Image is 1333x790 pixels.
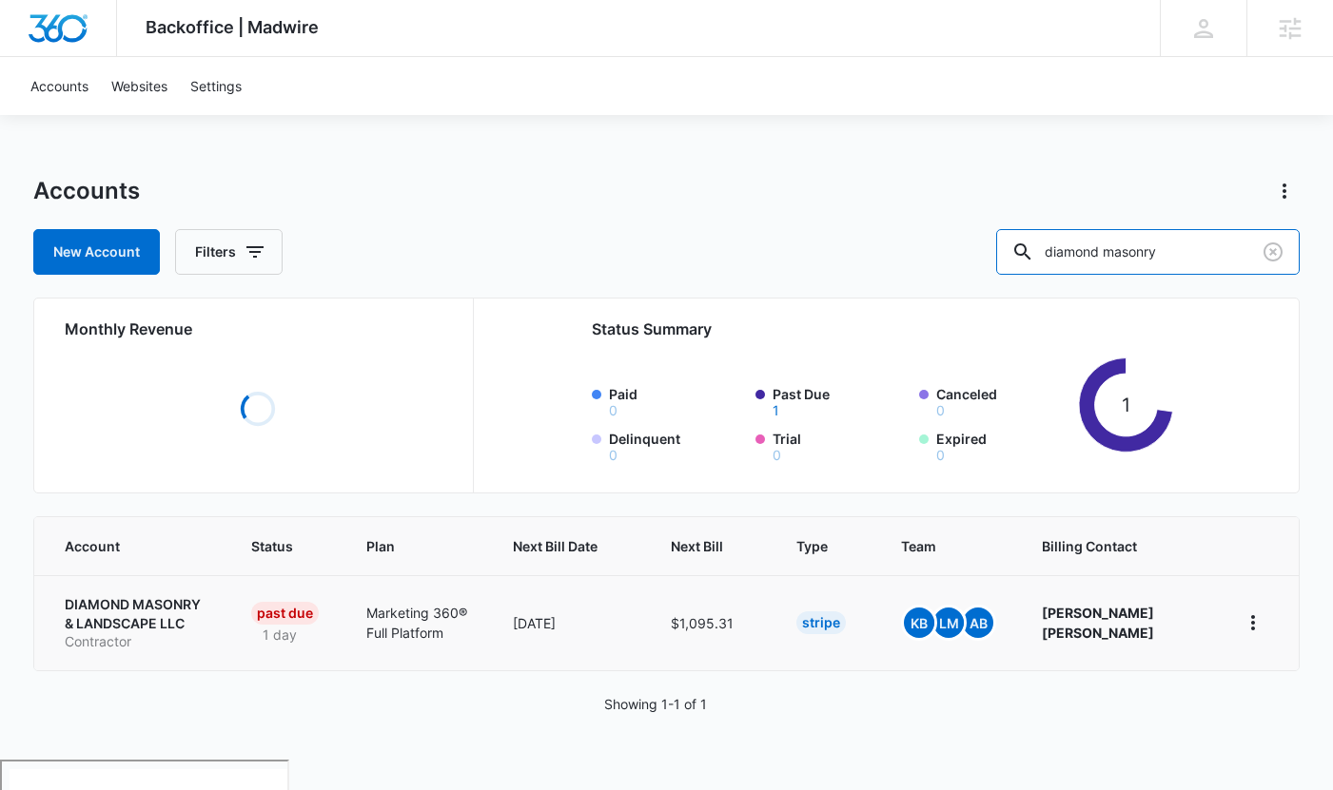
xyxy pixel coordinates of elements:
[175,229,283,275] button: Filters
[65,318,450,340] h2: Monthly Revenue
[936,429,1071,462] label: Expired
[490,575,648,670] td: [DATE]
[146,17,319,37] span: Backoffice | Madwire
[65,536,177,556] span: Account
[189,110,205,125] img: tab_keywords_by_traffic_grey.svg
[366,603,468,643] p: Marketing 360® Full Platform
[796,536,828,556] span: Type
[609,429,744,462] label: Delinquent
[604,694,707,714] p: Showing 1-1 of 1
[963,607,993,638] span: AB
[773,404,779,417] button: Past Due
[1042,605,1154,641] strong: [PERSON_NAME] [PERSON_NAME]
[773,429,908,462] label: Trial
[936,384,1071,417] label: Canceled
[904,607,934,638] span: KB
[996,229,1300,275] input: Search
[51,110,67,125] img: tab_domain_overview_orange.svg
[33,229,160,275] a: New Account
[366,536,468,556] span: Plan
[251,536,293,556] span: Status
[251,625,308,645] p: 1 day
[901,536,969,556] span: Team
[210,112,321,125] div: Keywords by Traffic
[1269,176,1300,206] button: Actions
[1258,237,1288,267] button: Clear
[592,318,1173,340] h2: Status Summary
[33,177,140,205] h1: Accounts
[1238,607,1268,638] button: home
[933,607,964,638] span: LM
[100,57,179,115] a: Websites
[251,602,319,625] div: Past Due
[179,57,253,115] a: Settings
[30,30,46,46] img: logo_orange.svg
[648,575,774,670] td: $1,095.31
[773,384,908,417] label: Past Due
[513,536,598,556] span: Next Bill Date
[609,384,744,417] label: Paid
[671,536,723,556] span: Next Bill
[53,30,93,46] div: v 4.0.25
[65,632,205,651] p: Contractor
[49,49,209,65] div: Domain: [DOMAIN_NAME]
[796,611,846,634] div: Stripe
[65,595,205,632] p: DIAMOND MASONRY & LANDSCAPE LLC
[65,595,205,651] a: DIAMOND MASONRY & LANDSCAPE LLCContractor
[72,112,170,125] div: Domain Overview
[30,49,46,65] img: website_grey.svg
[19,57,100,115] a: Accounts
[1122,394,1130,416] tspan: 1
[1042,536,1192,556] span: Billing Contact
